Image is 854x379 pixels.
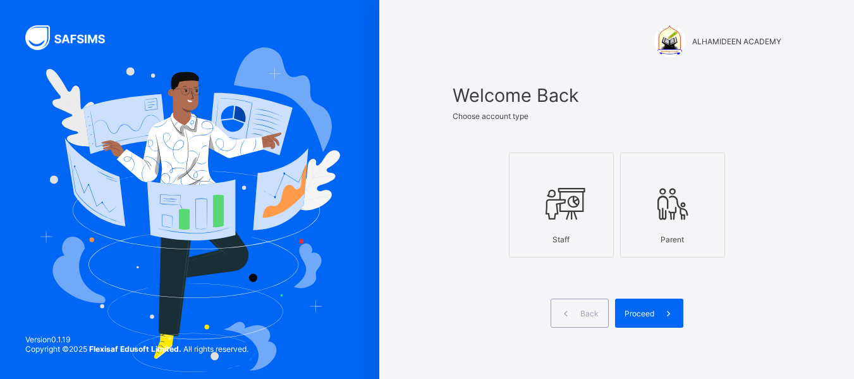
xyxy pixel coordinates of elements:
img: Hero Image [39,47,340,371]
span: ALHAMIDEEN ACADEMY [692,37,781,46]
span: Welcome Back [453,84,781,106]
span: Version 0.1.19 [25,335,248,344]
img: SAFSIMS Logo [25,25,120,50]
span: Back [580,309,599,318]
span: Copyright © 2025 All rights reserved. [25,344,248,354]
div: Staff [516,228,607,251]
span: Proceed [625,309,654,318]
span: Choose account type [453,111,528,121]
div: Parent [627,228,718,251]
strong: Flexisaf Edusoft Limited. [89,344,181,354]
